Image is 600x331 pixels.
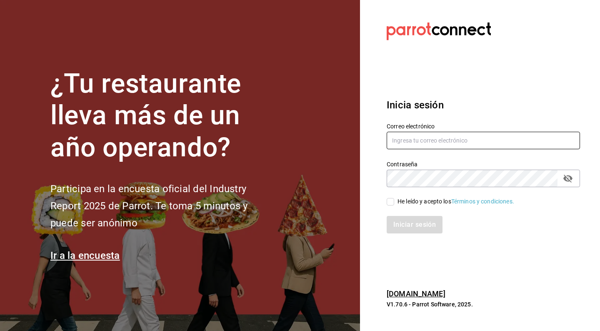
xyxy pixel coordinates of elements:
[387,123,580,129] label: Correo electrónico
[387,132,580,149] input: Ingresa tu correo electrónico
[387,289,445,298] a: [DOMAIN_NAME]
[451,198,514,205] a: Términos y condiciones.
[561,171,575,186] button: passwordField
[397,197,514,206] div: He leído y acepto los
[50,250,120,261] a: Ir a la encuesta
[387,98,580,113] h3: Inicia sesión
[387,161,580,167] label: Contraseña
[50,68,275,164] h1: ¿Tu restaurante lleva más de un año operando?
[50,181,275,231] h2: Participa en la encuesta oficial del Industry Report 2025 de Parrot. Te toma 5 minutos y puede se...
[387,300,580,308] p: V1.70.6 - Parrot Software, 2025.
